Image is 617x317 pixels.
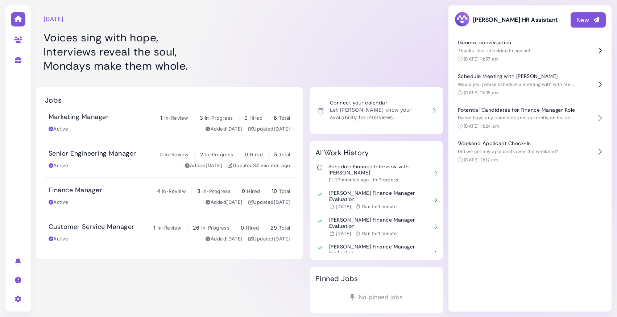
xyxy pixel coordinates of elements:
time: [DATE] 11:12 am [464,157,498,162]
a: Senior Engineering Manager 0 In-Review 2 In-Progress 0 Hired 5 Total Active Added[DATE] Updated34... [45,141,294,177]
h3: Connect your calendar [330,100,427,106]
button: Schedule Meeting with [PERSON_NAME] Would you please schedule a meeting with with me and [PERSON_... [454,68,606,102]
h1: Voices sing with hope, Interviews reveal the soul, Mondays make them whole. [44,30,295,73]
span: 0 [244,115,248,121]
time: [DATE] [44,15,64,23]
div: No pinned jobs [315,290,438,304]
div: Active [49,199,68,206]
span: Thanks. Just checking things out. [458,48,532,53]
h4: Schedule Meeting with [PERSON_NAME] [458,73,577,79]
div: Active [49,162,68,169]
div: Updated [248,199,290,206]
h3: [PERSON_NAME] Finance Manager Evaluation [329,190,428,202]
time: Sep 04, 2025 [274,236,290,242]
div: Added [206,125,243,133]
time: Sep 05, 2025 [336,204,351,209]
span: In-Progress [202,188,231,194]
div: Active [49,235,68,243]
h2: Jobs [45,96,62,104]
div: In Progress [373,177,398,183]
h3: Senior Engineering Manager [49,150,136,158]
span: 0 [160,151,163,157]
div: New [576,16,600,24]
time: Sep 03, 2025 [226,199,243,205]
span: In-Progress [205,115,233,121]
h3: Schedule Finance Interview with [PERSON_NAME] [328,164,428,176]
span: In-Review [157,225,181,231]
span: 29 [270,225,277,231]
span: Total [279,188,290,194]
a: Finance Manager 4 In-Review 3 In-Progress 0 Hired 10 Total Active Added[DATE] Updated[DATE] [45,178,294,214]
time: Sep 08, 2025 [335,177,369,182]
time: Sep 03, 2025 [206,162,222,168]
button: Weekend Applicant Check-In Did we get any applicants over the weekend? [DATE] 11:12 am [454,135,606,169]
span: Total [279,225,290,231]
span: In-Review [165,152,189,157]
time: Sep 05, 2025 [274,199,290,205]
div: Added [185,162,222,169]
span: Hired [250,152,263,157]
span: Ran for 1 minute [362,231,397,236]
span: 10 [272,188,277,194]
h4: Potential Candidates for Finance Manager Role [458,107,577,113]
span: 1 [160,115,162,121]
span: 6 [274,115,277,121]
span: In-Progress [205,152,233,157]
span: Total [279,152,290,157]
div: Updated [248,235,290,243]
time: Sep 05, 2025 [336,231,351,236]
span: 2 [200,151,203,157]
h4: Weekend Applicant Check-In [458,140,577,147]
button: New [571,12,606,28]
time: Sep 05, 2025 [274,126,290,132]
span: Hired [247,188,260,194]
span: 0 [242,188,245,194]
a: Connect your calendar Let [PERSON_NAME] know your availability for interviews. [314,96,439,125]
span: 3 [197,188,200,194]
span: In-Progress [201,225,229,231]
span: 1 [153,225,156,231]
span: Hired [246,225,259,231]
time: Sep 03, 2025 [226,236,243,242]
h2: Pinned Jobs [315,274,358,283]
h3: [PERSON_NAME] Finance Manager Evaluation [329,217,428,229]
button: Potential Candidates for Finance Manager Role Do we have any candidates not currently on the new ... [454,102,606,135]
h3: Finance Manager [49,186,102,194]
h2: AI Work History [315,148,369,157]
p: Let [PERSON_NAME] know your availability for interviews. [330,106,427,121]
span: In-Review [164,115,188,121]
h3: Marketing Manager [49,113,109,121]
div: Added [206,199,243,206]
h3: [PERSON_NAME] Finance Manager Evaluation [329,244,428,256]
time: [DATE] 11:57 am [464,56,499,62]
span: Ran for 1 minute [362,204,397,209]
h3: [PERSON_NAME] HR Assistant [454,11,558,28]
span: 5 [274,151,277,157]
time: [DATE] 11:24 am [464,123,499,129]
a: Marketing Manager 1 In-Review 3 In-Progress 0 Hired 6 Total Active Added[DATE] Updated[DATE] [45,104,294,141]
span: 26 [193,225,200,231]
time: Sep 08, 2025 [253,162,290,168]
span: 0 [241,225,244,231]
div: Active [49,125,68,133]
span: Did we get any applicants over the weekend? [458,149,558,154]
div: Updated [228,162,290,169]
span: 0 [245,151,248,157]
div: Updated [248,125,290,133]
time: Sep 03, 2025 [226,126,243,132]
span: Total [279,115,290,121]
div: Added [206,235,243,243]
span: In-Review [162,188,186,194]
time: [DATE] 11:35 am [464,90,499,95]
span: Hired [249,115,262,121]
h4: General conversation [458,40,577,46]
a: Customer Service Manager 1 In-Review 26 In-Progress 0 Hired 29 Total Active Added[DATE] Updated[D... [45,214,294,251]
span: 3 [200,115,203,121]
span: 4 [157,188,160,194]
h3: Customer Service Manager [49,223,134,231]
button: General conversation Thanks. Just checking things out. [DATE] 11:57 am [454,34,606,68]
